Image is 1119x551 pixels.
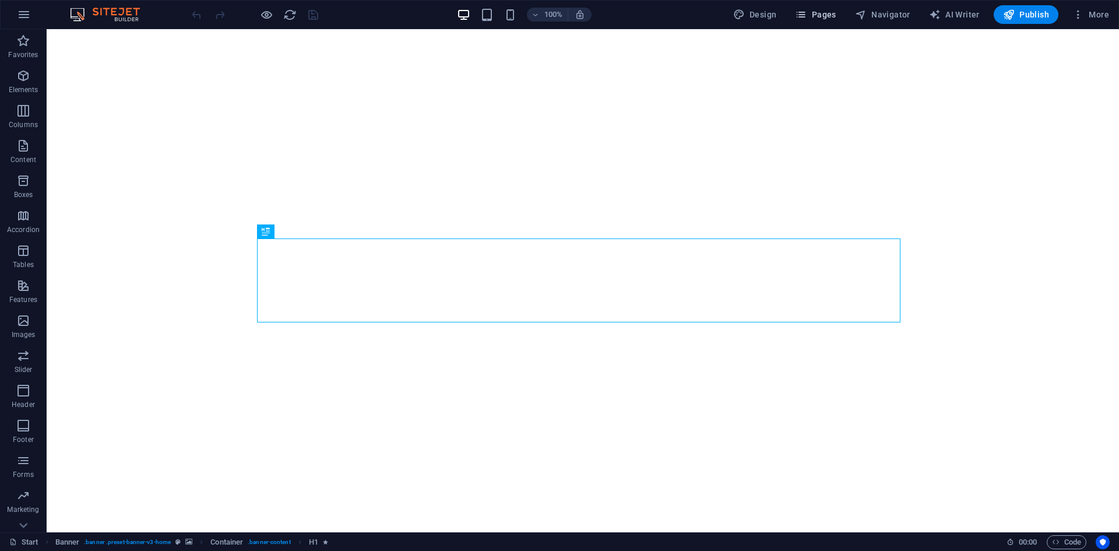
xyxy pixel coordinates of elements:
[210,535,243,549] span: Click to select. Double-click to edit
[575,9,585,20] i: On resize automatically adjust zoom level to fit chosen device.
[84,535,171,549] span: . banner .preset-banner-v3-home
[283,8,297,22] button: reload
[729,5,782,24] button: Design
[9,120,38,129] p: Columns
[259,8,273,22] button: Click here to leave preview mode and continue editing
[13,260,34,269] p: Tables
[527,8,568,22] button: 100%
[185,539,192,545] i: This element contains a background
[994,5,1058,24] button: Publish
[544,8,563,22] h6: 100%
[67,8,154,22] img: Editor Logo
[790,5,840,24] button: Pages
[55,535,328,549] nav: breadcrumb
[175,539,181,545] i: This element is a customizable preset
[323,539,328,545] i: Element contains an animation
[248,535,290,549] span: . banner-content
[850,5,915,24] button: Navigator
[309,535,318,549] span: Click to select. Double-click to edit
[7,225,40,234] p: Accordion
[10,155,36,164] p: Content
[1047,535,1086,549] button: Code
[1072,9,1109,20] span: More
[729,5,782,24] div: Design (Ctrl+Alt+Y)
[1096,535,1110,549] button: Usercentrics
[1007,535,1037,549] h6: Session time
[55,535,80,549] span: Click to select. Double-click to edit
[9,85,38,94] p: Elements
[1052,535,1081,549] span: Code
[929,9,980,20] span: AI Writer
[924,5,984,24] button: AI Writer
[13,435,34,444] p: Footer
[15,365,33,374] p: Slider
[733,9,777,20] span: Design
[12,400,35,409] p: Header
[1019,535,1037,549] span: 00 00
[9,535,38,549] a: Click to cancel selection. Double-click to open Pages
[795,9,836,20] span: Pages
[283,8,297,22] i: Reload page
[1003,9,1049,20] span: Publish
[8,50,38,59] p: Favorites
[14,190,33,199] p: Boxes
[855,9,910,20] span: Navigator
[1027,538,1029,546] span: :
[12,330,36,339] p: Images
[7,505,39,514] p: Marketing
[1068,5,1114,24] button: More
[13,470,34,479] p: Forms
[9,295,37,304] p: Features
